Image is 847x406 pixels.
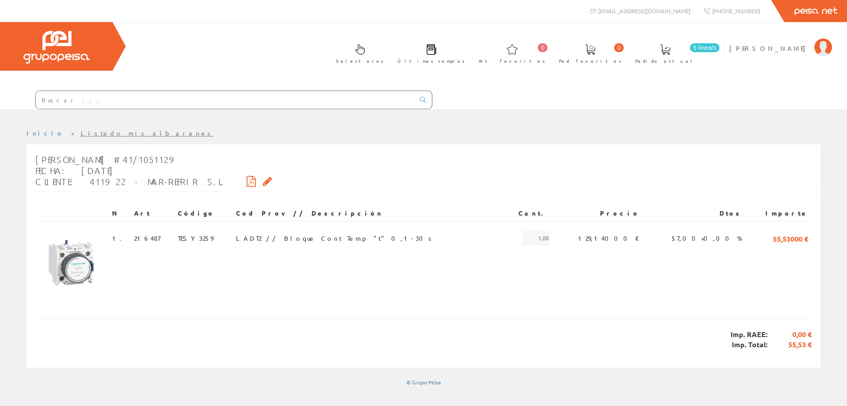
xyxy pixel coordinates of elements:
th: Cod Prov // Descripción [232,205,503,221]
a: Últimas compras [389,37,469,69]
span: 1,00 [522,231,549,246]
span: [PERSON_NAME] #41/1051129 Fecha: [DATE] Cliente: 411922 - MAR-REFRIR S.L. [35,154,225,187]
th: Art [131,205,174,221]
i: Solicitar por email copia firmada [263,178,272,184]
a: Selectores [327,37,388,69]
span: Selectores [336,57,384,65]
th: Precio [552,205,643,221]
span: 0,00 € [768,330,812,340]
span: LADT2 // Bloque Cont Temp "t" 0,1-30s [236,231,435,246]
span: 5 línea/s [690,43,720,52]
span: [PERSON_NAME] [729,44,810,53]
a: Listado mis albaranes [81,129,214,137]
img: Foto artículo (150x150) [39,231,105,297]
div: Imp. RAEE: Imp. Total: [35,318,812,361]
span: [PHONE_NUMBER] [712,7,760,15]
span: Últimas compras [397,57,465,65]
span: Ped. favoritos [559,57,622,65]
span: Art. favoritos [479,57,545,65]
a: Inicio [26,129,64,137]
span: 55,53 € [768,340,812,350]
div: © Grupo Peisa [26,379,821,386]
a: . [120,234,127,242]
span: 0 [538,43,547,52]
th: Dtos [643,205,746,221]
span: 1 [112,231,127,246]
i: Descargar PDF [247,178,256,184]
span: [EMAIL_ADDRESS][DOMAIN_NAME] [598,7,690,15]
th: Importe [746,205,812,221]
th: Código [174,205,232,221]
span: 0 [614,43,624,52]
span: 57,00+0,00 % [671,231,742,246]
a: [PERSON_NAME] [729,37,832,45]
span: 55,53000 € [773,231,808,246]
span: Pedido actual [635,57,695,65]
input: Buscar ... [36,91,415,109]
span: 129,14000 € [578,231,640,246]
th: Cant. [503,205,552,221]
img: Grupo Peisa [23,31,90,64]
span: TESY3259 [178,231,213,246]
span: 216487 [134,231,160,246]
th: N [109,205,131,221]
a: 5 línea/s Pedido actual [626,37,722,69]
